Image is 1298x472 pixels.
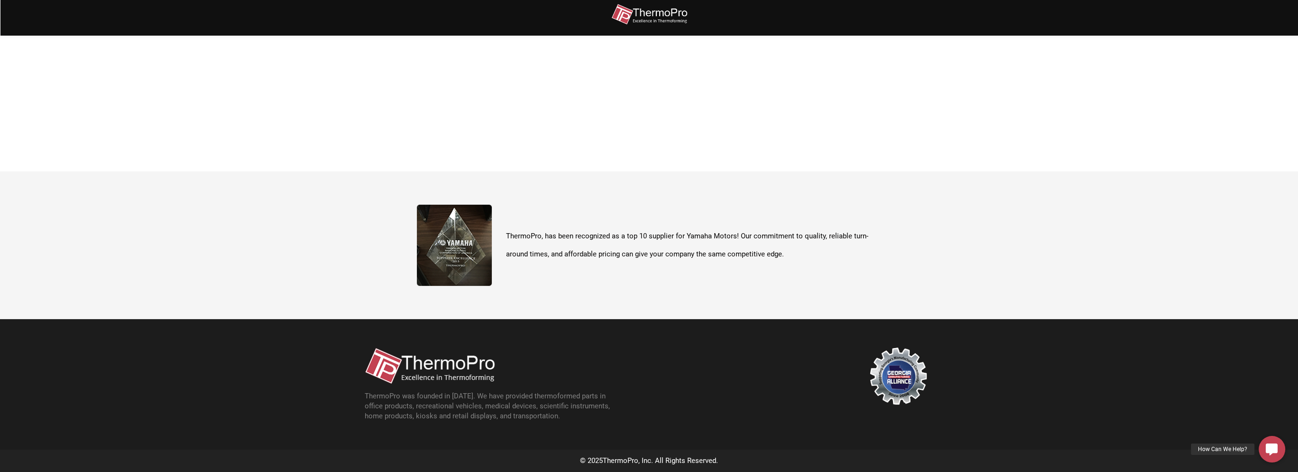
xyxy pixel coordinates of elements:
img: thermopro-logo-non-iso [611,4,687,25]
div: © 2025 , Inc. All Rights Reserved. [355,454,943,468]
a: How Can We Help? [1259,436,1285,463]
img: thermopro-logo-non-iso [365,348,495,384]
img: georgia-manufacturing-alliance [870,348,927,405]
p: ThermoPro was founded in [DATE]. We have provided thermoformed parts in office products, recreati... [365,391,621,421]
div: How Can We Help? [1191,444,1254,455]
p: ThermoPro, has been recognized as a top 10 supplier for Yamaha Motors! Our commitment to quality,... [506,227,882,263]
span: ThermoPro [603,456,638,465]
